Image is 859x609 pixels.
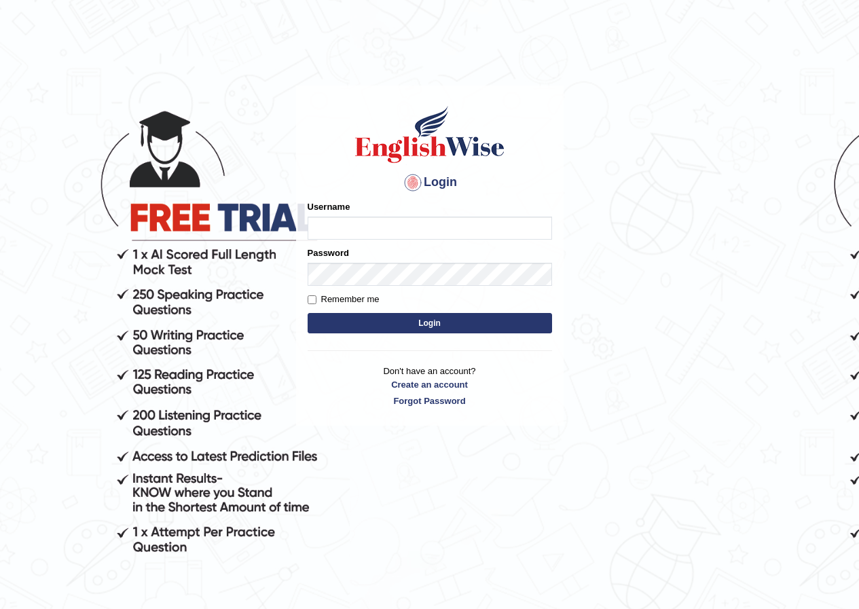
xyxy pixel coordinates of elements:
[308,200,350,213] label: Username
[308,313,552,333] button: Login
[308,293,380,306] label: Remember me
[308,172,552,193] h4: Login
[308,394,552,407] a: Forgot Password
[308,295,316,304] input: Remember me
[352,104,507,165] img: Logo of English Wise sign in for intelligent practice with AI
[308,378,552,391] a: Create an account
[308,246,349,259] label: Password
[308,365,552,407] p: Don't have an account?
